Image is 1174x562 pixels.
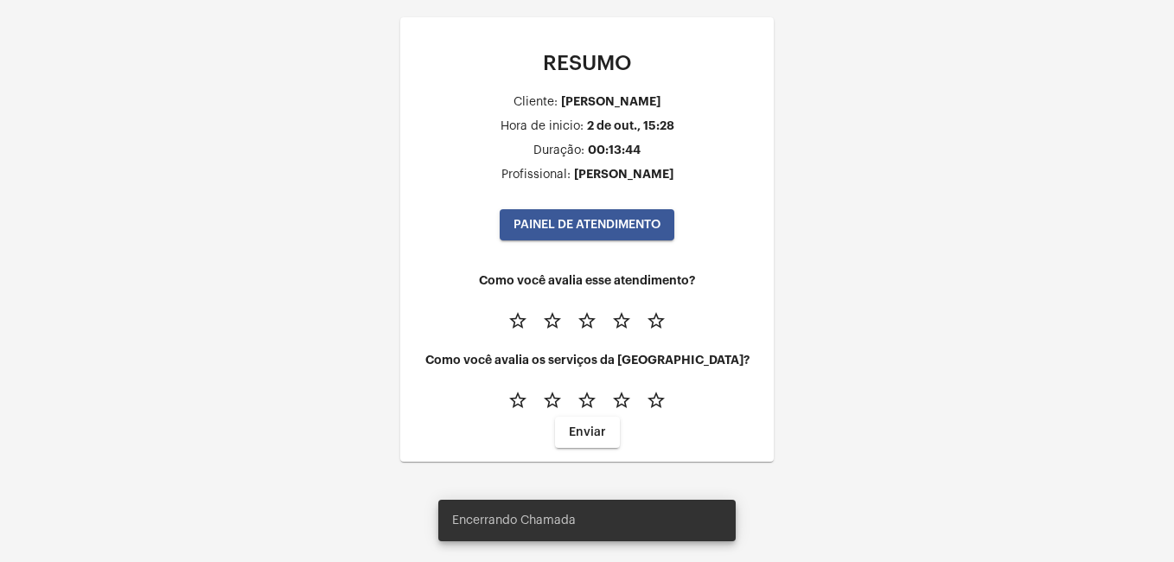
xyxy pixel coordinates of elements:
mat-icon: star_border [646,310,667,331]
mat-icon: star_border [507,390,528,411]
div: Profissional: [501,169,571,182]
span: Enviar [569,426,606,438]
mat-icon: star_border [611,310,632,331]
p: RESUMO [414,52,760,74]
mat-icon: star_border [507,310,528,331]
div: Hora de inicio: [501,120,584,133]
div: [PERSON_NAME] [574,168,673,181]
span: Encerrando Chamada [452,512,576,529]
h4: Como você avalia os serviços da [GEOGRAPHIC_DATA]? [414,354,760,367]
div: [PERSON_NAME] [561,95,660,108]
div: Cliente: [514,96,558,109]
div: Duração: [533,144,584,157]
div: 00:13:44 [588,144,641,156]
mat-icon: star_border [577,310,597,331]
div: 2 de out., 15:28 [587,119,674,132]
span: PAINEL DE ATENDIMENTO [514,219,660,231]
mat-icon: star_border [542,390,563,411]
mat-icon: star_border [646,390,667,411]
mat-icon: star_border [611,390,632,411]
h4: Como você avalia esse atendimento? [414,274,760,287]
button: Enviar [555,417,620,448]
mat-icon: star_border [542,310,563,331]
button: PAINEL DE ATENDIMENTO [500,209,674,240]
mat-icon: star_border [577,390,597,411]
